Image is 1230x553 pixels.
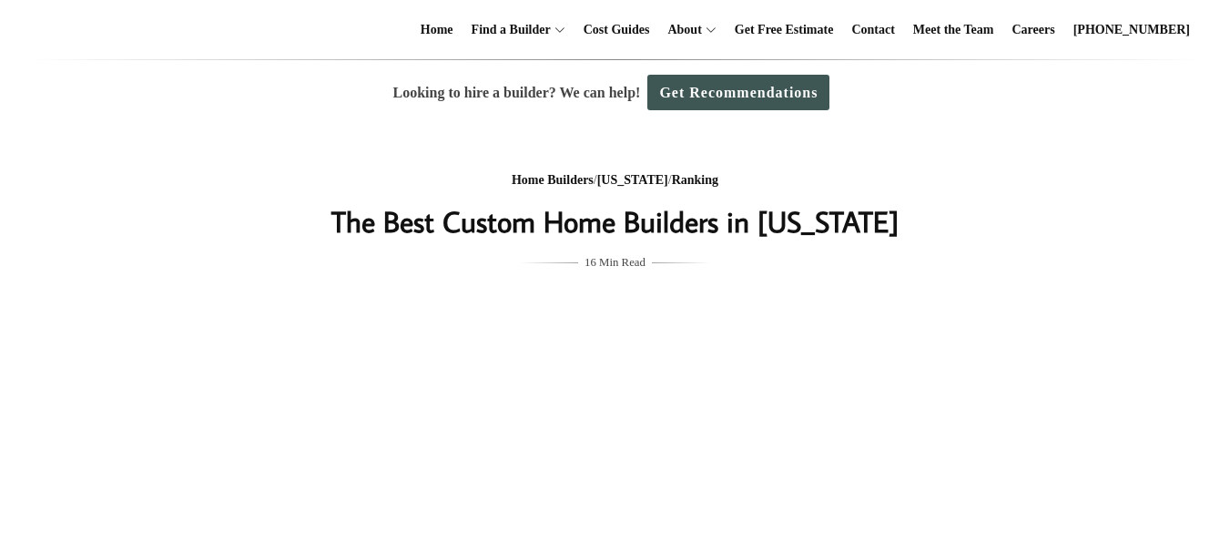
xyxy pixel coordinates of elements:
a: [PHONE_NUMBER] [1066,1,1197,59]
a: Ranking [672,173,718,187]
a: [US_STATE] [597,173,668,187]
a: Get Recommendations [647,75,829,110]
a: About [660,1,701,59]
h1: The Best Custom Home Builders in [US_STATE] [252,200,979,243]
a: Meet the Team [906,1,1001,59]
a: Home Builders [512,173,594,187]
span: 16 Min Read [585,252,645,272]
a: Cost Guides [576,1,657,59]
div: / / [252,169,979,192]
a: Careers [1005,1,1062,59]
a: Contact [844,1,901,59]
a: Find a Builder [464,1,551,59]
a: Home [413,1,461,59]
a: Get Free Estimate [727,1,841,59]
